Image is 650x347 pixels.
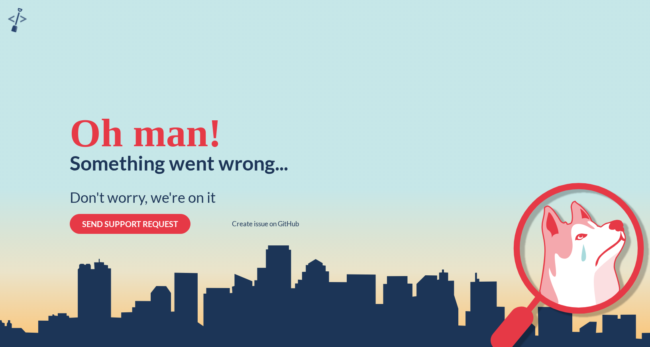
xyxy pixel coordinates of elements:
div: Something went wrong... [70,153,288,173]
button: SEND SUPPORT REQUEST [70,214,190,234]
a: sandbox logo [8,8,27,35]
div: Don't worry, we're on it [70,189,216,206]
div: Oh man! [70,113,222,153]
svg: crying-husky-2 [491,183,650,347]
a: Create issue on GitHub [232,220,299,228]
img: sandbox logo [8,8,27,32]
